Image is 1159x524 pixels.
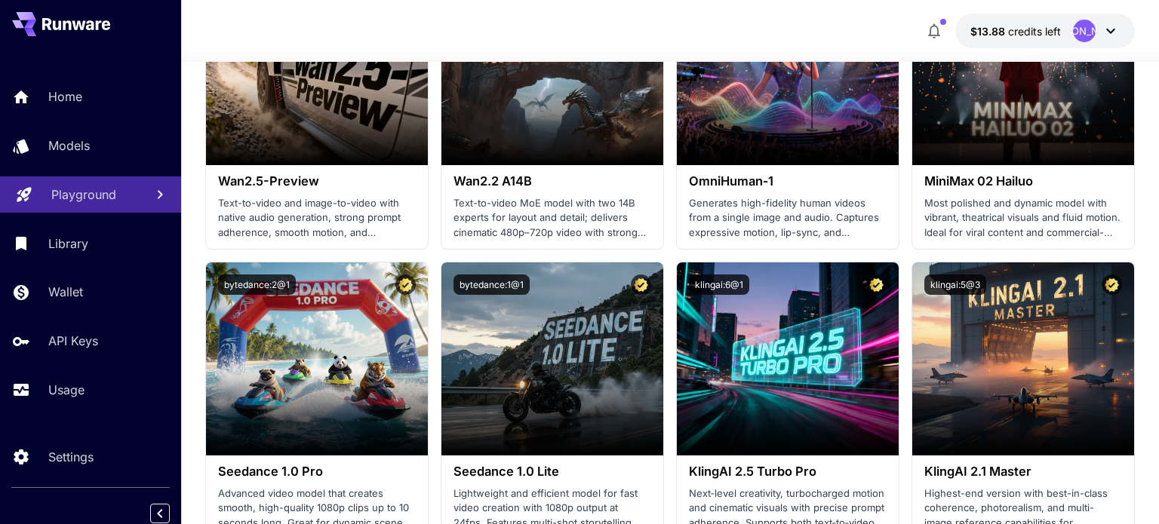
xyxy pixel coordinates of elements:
[395,274,416,295] button: Certified Model – Vetted for best performance and includes a commercial license.
[924,274,986,295] button: klingai:5@3
[912,262,1134,455] img: alt
[218,174,416,188] h3: Wan2.5-Preview
[453,174,651,188] h3: Wan2.2 A14B
[453,464,651,479] h3: Seedance 1.0 Lite
[218,196,416,241] p: Text-to-video and image-to-video with native audio generation, strong prompt adherence, smooth mo...
[677,262,899,455] img: alt
[970,23,1061,39] div: $13.87525
[924,174,1122,188] h3: MiniMax 02 Hailuo
[48,283,83,301] p: Wallet
[955,14,1135,48] button: $13.87525[PERSON_NAME]
[970,25,1008,38] span: $13.88
[48,381,85,399] p: Usage
[631,274,651,295] button: Certified Model – Vetted for best performance and includes a commercial license.
[453,274,530,295] button: bytedance:1@1
[689,174,887,188] h3: OmniHuman‑1
[689,196,887,241] p: Generates high-fidelity human videos from a single image and audio. Captures expressive motion, l...
[924,196,1122,241] p: Most polished and dynamic model with vibrant, theatrical visuals and fluid motion. Ideal for vira...
[689,464,887,479] h3: KlingAI 2.5 Turbo Pro
[48,234,88,253] p: Library
[48,332,98,350] p: API Keys
[218,274,296,295] button: bytedance:2@1
[689,274,749,295] button: klingai:6@1
[1073,20,1096,42] div: [PERSON_NAME]
[48,136,90,155] p: Models
[441,262,663,455] img: alt
[453,196,651,241] p: Text-to-video MoE model with two 14B experts for layout and detail; delivers cinematic 480p–720p ...
[924,464,1122,479] h3: KlingAI 2.1 Master
[218,464,416,479] h3: Seedance 1.0 Pro
[51,185,116,204] p: Playground
[866,274,887,295] button: Certified Model – Vetted for best performance and includes a commercial license.
[206,262,428,455] img: alt
[1008,25,1061,38] span: credits left
[1102,274,1122,295] button: Certified Model – Vetted for best performance and includes a commercial license.
[48,87,82,106] p: Home
[150,504,170,523] button: Collapse sidebar
[48,448,94,466] p: Settings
